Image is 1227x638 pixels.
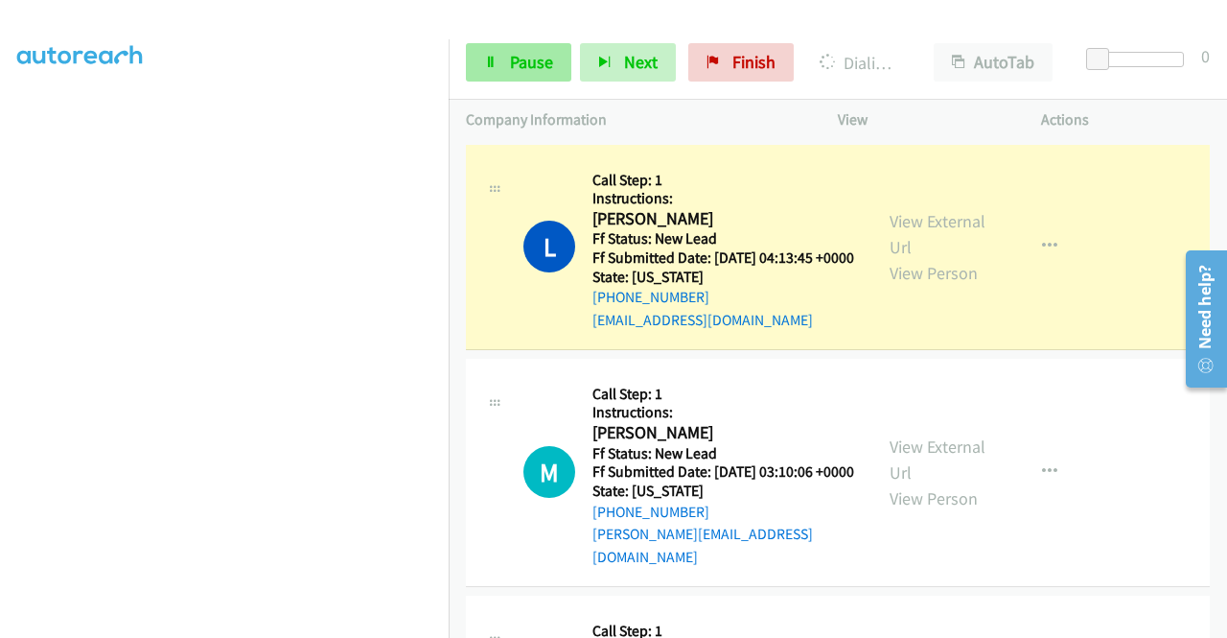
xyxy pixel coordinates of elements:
[592,288,709,306] a: [PHONE_NUMBER]
[820,50,899,76] p: Dialing [PERSON_NAME]
[890,436,985,484] a: View External Url
[592,189,854,208] h5: Instructions:
[624,51,658,73] span: Next
[592,462,855,482] h5: Ff Submitted Date: [DATE] 03:10:06 +0000
[1041,108,1210,131] p: Actions
[1201,43,1210,69] div: 0
[592,503,709,521] a: [PHONE_NUMBER]
[1172,243,1227,395] iframe: Resource Center
[838,108,1007,131] p: View
[592,248,854,268] h5: Ff Submitted Date: [DATE] 04:13:45 +0000
[466,108,803,131] p: Company Information
[592,385,855,404] h5: Call Step: 1
[890,262,978,284] a: View Person
[592,422,848,444] h2: [PERSON_NAME]
[934,43,1053,82] button: AutoTab
[688,43,794,82] a: Finish
[890,210,985,258] a: View External Url
[592,482,855,501] h5: State: [US_STATE]
[592,311,813,329] a: [EMAIL_ADDRESS][DOMAIN_NAME]
[510,51,553,73] span: Pause
[523,446,575,498] div: The call is yet to be attempted
[1096,52,1184,67] div: Delay between calls (in seconds)
[592,229,854,248] h5: Ff Status: New Lead
[523,221,575,272] h1: L
[890,487,978,509] a: View Person
[580,43,676,82] button: Next
[592,525,813,566] a: [PERSON_NAME][EMAIL_ADDRESS][DOMAIN_NAME]
[732,51,776,73] span: Finish
[592,171,854,190] h5: Call Step: 1
[523,446,575,498] h1: M
[592,444,855,463] h5: Ff Status: New Lead
[592,403,855,422] h5: Instructions:
[466,43,571,82] a: Pause
[592,208,848,230] h2: [PERSON_NAME]
[592,268,854,287] h5: State: [US_STATE]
